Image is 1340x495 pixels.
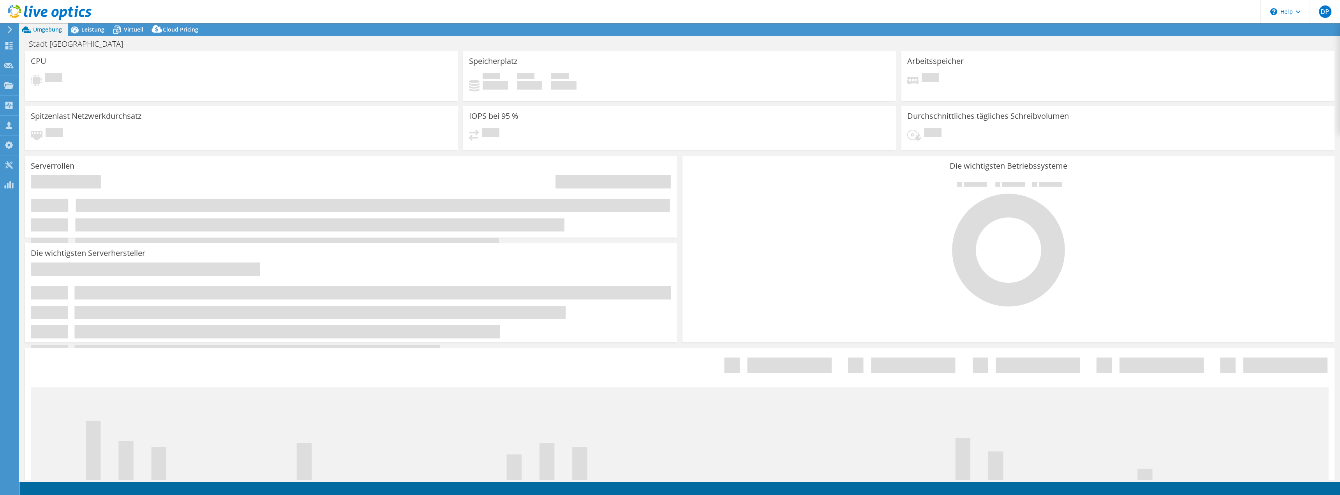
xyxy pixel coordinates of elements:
[25,40,135,48] h1: Stadt [GEOGRAPHIC_DATA]
[33,26,62,33] span: Umgebung
[163,26,198,33] span: Cloud Pricing
[46,128,63,139] span: Ausstehend
[483,81,508,90] h4: 0 GiB
[124,26,143,33] span: Virtuell
[469,112,518,120] h3: IOPS bei 95 %
[1319,5,1331,18] span: DP
[31,112,141,120] h3: Spitzenlast Netzwerkdurchsatz
[482,128,499,139] span: Ausstehend
[31,249,145,257] h3: Die wichtigsten Serverhersteller
[551,81,577,90] h4: 0 GiB
[551,73,569,81] span: Insgesamt
[81,26,104,33] span: Leistung
[483,73,500,81] span: Belegt
[31,57,46,65] h3: CPU
[517,81,542,90] h4: 0 GiB
[907,57,964,65] h3: Arbeitsspeicher
[469,57,517,65] h3: Speicherplatz
[517,73,534,81] span: Verfügbar
[924,128,942,139] span: Ausstehend
[922,73,939,84] span: Ausstehend
[907,112,1069,120] h3: Durchschnittliches tägliches Schreibvolumen
[688,162,1329,170] h3: Die wichtigsten Betriebssysteme
[45,73,62,84] span: Ausstehend
[1270,8,1277,15] svg: \n
[31,162,74,170] h3: Serverrollen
